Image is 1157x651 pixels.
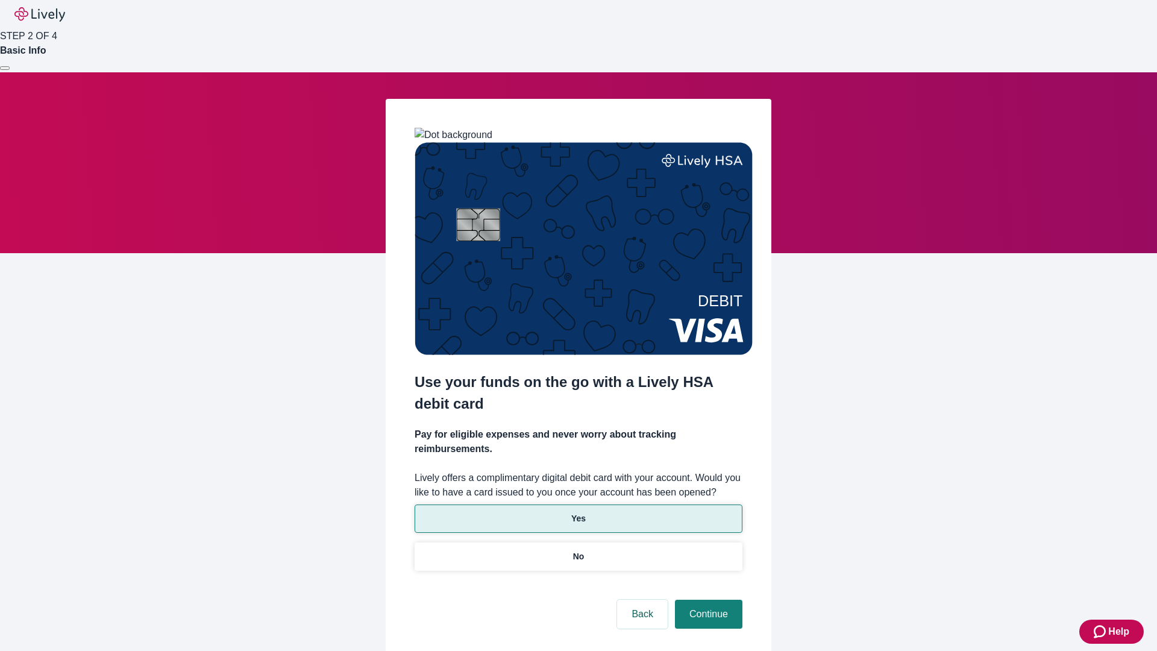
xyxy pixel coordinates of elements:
[1079,620,1144,644] button: Zendesk support iconHelp
[573,550,585,563] p: No
[1094,624,1108,639] svg: Zendesk support icon
[571,512,586,525] p: Yes
[415,471,742,500] label: Lively offers a complimentary digital debit card with your account. Would you like to have a card...
[675,600,742,629] button: Continue
[415,128,492,142] img: Dot background
[415,427,742,456] h4: Pay for eligible expenses and never worry about tracking reimbursements.
[14,7,65,22] img: Lively
[1108,624,1129,639] span: Help
[415,542,742,571] button: No
[415,142,753,355] img: Debit card
[617,600,668,629] button: Back
[415,371,742,415] h2: Use your funds on the go with a Lively HSA debit card
[415,505,742,533] button: Yes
